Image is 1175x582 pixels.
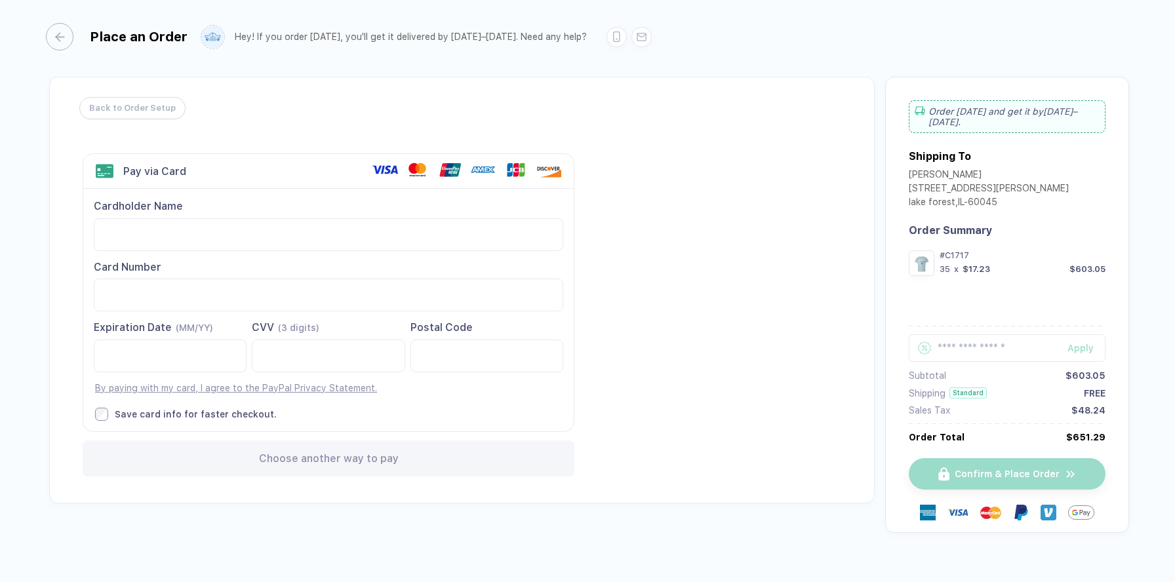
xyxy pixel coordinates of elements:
[105,279,552,311] iframe: Secure Credit Card Frame - Credit Card Number
[909,370,946,381] div: Subtotal
[94,260,563,275] div: Card Number
[1065,370,1105,381] div: $603.05
[909,183,1069,197] div: [STREET_ADDRESS][PERSON_NAME]
[953,264,960,274] div: x
[252,320,405,335] div: CVV
[909,150,971,163] div: Shipping To
[95,383,377,393] a: By paying with my card, I agree to the PayPal Privacy Statement.
[278,322,319,333] span: (3 digits)
[1013,505,1029,520] img: Paypal
[263,340,393,372] iframe: Secure Credit Card Frame - CVV
[235,31,587,43] div: Hey! If you order [DATE], you'll get it delivered by [DATE]–[DATE]. Need any help?
[1069,264,1105,274] div: $603.05
[1071,405,1105,416] div: $48.24
[94,199,563,214] div: Cardholder Name
[947,502,968,523] img: visa
[176,322,213,333] span: (MM/YY)
[949,387,987,398] div: Standard
[920,505,936,520] img: express
[1041,505,1056,520] img: Venmo
[909,388,946,398] div: Shipping
[940,250,1105,260] div: #C1717
[259,452,399,465] span: Choose another way to pay
[1067,343,1105,353] div: Apply
[90,29,188,45] div: Place an Order
[909,432,965,442] div: Order Total
[909,100,1105,133] div: Order [DATE] and get it by [DATE]–[DATE] .
[909,197,1069,210] div: lake forest , IL - 60045
[909,169,1069,183] div: [PERSON_NAME]
[201,26,224,48] img: user profile
[123,165,186,178] div: Pay via Card
[115,408,277,420] div: Save card info for faster checkout.
[79,97,186,119] button: Back to Order Setup
[105,219,552,250] iframe: Secure Credit Card Frame - Cardholder Name
[1084,388,1105,398] div: FREE
[83,440,574,476] div: Choose another way to pay
[963,264,990,274] div: $17.23
[912,254,931,273] img: 1759958623728falfs_nt_front.png
[940,264,950,274] div: 35
[410,320,563,335] div: Postal Code
[980,502,1001,523] img: master-card
[94,320,247,335] div: Expiration Date
[105,340,235,372] iframe: Secure Credit Card Frame - Expiration Date
[95,408,108,421] input: Save card info for faster checkout.
[1051,334,1105,362] button: Apply
[89,98,176,119] span: Back to Order Setup
[1068,499,1094,526] img: GPay
[909,405,950,416] div: Sales Tax
[1066,432,1105,442] div: $651.29
[422,340,552,372] iframe: Secure Credit Card Frame - Postal Code
[909,224,1105,237] div: Order Summary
